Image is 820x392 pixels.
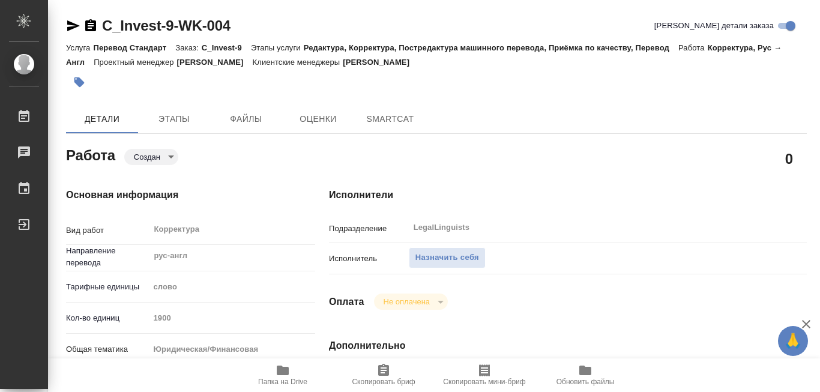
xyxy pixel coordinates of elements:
[434,358,535,392] button: Скопировать мини-бриф
[83,19,98,33] button: Скопировать ссылку
[66,343,149,355] p: Общая тематика
[202,43,251,52] p: C_Invest-9
[304,43,678,52] p: Редактура, Корректура, Постредактура машинного перевода, Приёмка по качеству, Перевод
[66,69,92,95] button: Добавить тэг
[175,43,201,52] p: Заказ:
[66,225,149,237] p: Вид работ
[149,339,315,360] div: Юридическая/Финансовая
[415,251,479,265] span: Назначить себя
[94,58,176,67] p: Проектный менеджер
[177,58,253,67] p: [PERSON_NAME]
[352,378,415,386] span: Скопировать бриф
[217,112,275,127] span: Файлы
[66,143,115,165] h2: Работа
[258,378,307,386] span: Папка на Drive
[149,309,315,327] input: Пустое поле
[251,43,304,52] p: Этапы услуги
[66,19,80,33] button: Скопировать ссылку для ЯМессенджера
[329,188,807,202] h4: Исполнители
[329,295,364,309] h4: Оплата
[535,358,636,392] button: Обновить файлы
[289,112,347,127] span: Оценки
[333,358,434,392] button: Скопировать бриф
[654,20,774,32] span: [PERSON_NAME] детали заказа
[66,245,149,269] p: Направление перевода
[343,58,418,67] p: [PERSON_NAME]
[124,149,178,165] div: Создан
[329,339,807,353] h4: Дополнительно
[145,112,203,127] span: Этапы
[374,294,448,310] div: Создан
[678,43,708,52] p: Работа
[93,43,175,52] p: Перевод Стандарт
[66,312,149,324] p: Кол-во единиц
[783,328,803,354] span: 🙏
[66,281,149,293] p: Тарифные единицы
[102,17,231,34] a: C_Invest-9-WK-004
[149,277,315,297] div: слово
[66,188,281,202] h4: Основная информация
[253,58,343,67] p: Клиентские менеджеры
[66,43,93,52] p: Услуга
[329,253,409,265] p: Исполнитель
[130,152,164,162] button: Создан
[380,297,433,307] button: Не оплачена
[556,378,615,386] span: Обновить файлы
[329,223,409,235] p: Подразделение
[73,112,131,127] span: Детали
[232,358,333,392] button: Папка на Drive
[361,112,419,127] span: SmartCat
[443,378,525,386] span: Скопировать мини-бриф
[778,326,808,356] button: 🙏
[785,148,793,169] h2: 0
[409,247,486,268] button: Назначить себя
